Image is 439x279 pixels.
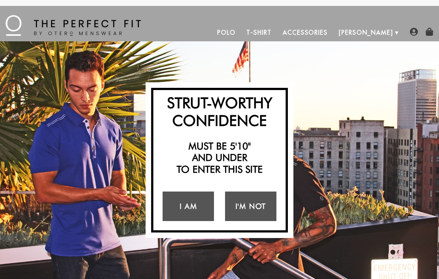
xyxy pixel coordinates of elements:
[277,24,333,41] a: Accessories
[410,28,418,36] img: user-account-icon.png
[425,28,433,36] img: shopping-bag-icon.png
[157,94,282,129] h2: Strut-Worthy Confidence
[212,24,241,41] a: Polo
[241,24,277,41] a: T-Shirt
[6,15,141,36] img: The Perfect Fit - by Otero Menswear - Logo
[333,24,399,41] a: [PERSON_NAME]
[163,192,214,221] a: I Am
[225,192,276,221] a: I'm Not
[157,140,282,175] h2: Must be 5'10" and under to enter this site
